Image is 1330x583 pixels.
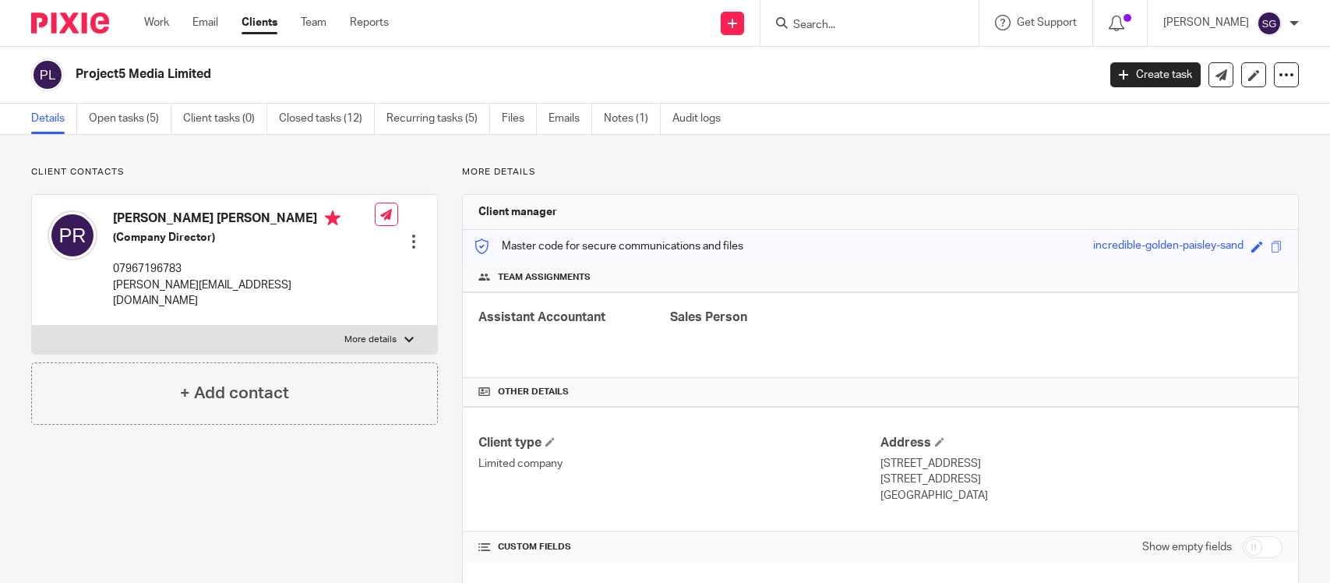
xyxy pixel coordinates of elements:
h4: [PERSON_NAME] [PERSON_NAME] [113,210,375,230]
p: [PERSON_NAME][EMAIL_ADDRESS][DOMAIN_NAME] [113,277,375,309]
label: Show empty fields [1142,539,1232,555]
span: Copy to clipboard [1271,241,1282,253]
h3: Client manager [478,204,557,220]
p: Limited company [478,456,880,472]
p: Master code for secure communications and files [474,238,743,254]
input: Search [792,19,932,33]
h4: Client type [478,435,880,451]
a: Work [144,15,169,30]
span: Edit Address [935,437,944,447]
a: Send new email [1208,62,1233,87]
span: Assistant Accountant [478,311,605,323]
a: Create task [1110,62,1201,87]
h4: Address [880,435,1282,451]
a: Notes (1) [604,104,661,134]
span: Team assignments [498,271,591,284]
a: Closed tasks (12) [279,104,375,134]
img: svg%3E [31,58,64,91]
img: svg%3E [48,210,97,260]
a: Emails [549,104,592,134]
h4: CUSTOM FIELDS [478,541,880,553]
a: Open tasks (5) [89,104,171,134]
a: Clients [242,15,277,30]
img: Pixie [31,12,109,34]
h2: Project5 Media Limited [76,66,884,83]
a: Files [502,104,537,134]
p: [GEOGRAPHIC_DATA] [880,488,1282,503]
p: [PERSON_NAME] [1163,15,1249,30]
a: Email [192,15,218,30]
p: [STREET_ADDRESS] [880,456,1282,472]
span: Change Client type [545,437,555,447]
a: Reports [350,15,389,30]
p: [STREET_ADDRESS] [880,472,1282,487]
img: svg%3E [1257,11,1282,36]
a: Audit logs [672,104,732,134]
a: Client tasks (0) [183,104,267,134]
a: Recurring tasks (5) [386,104,490,134]
h5: (Company Director) [113,230,375,246]
a: Edit client [1241,62,1266,87]
p: 07967196783 [113,261,375,277]
span: Sales Person [670,311,747,323]
a: Details [31,104,77,134]
div: incredible-golden-paisley-sand [1093,238,1244,256]
p: More details [344,334,397,346]
a: Team [301,15,326,30]
p: Client contacts [31,166,438,178]
span: Get Support [1017,17,1077,28]
h4: + Add contact [180,381,289,405]
span: Other details [498,386,569,398]
p: More details [462,166,1299,178]
span: Edit code [1251,241,1263,253]
i: Primary [325,210,340,226]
